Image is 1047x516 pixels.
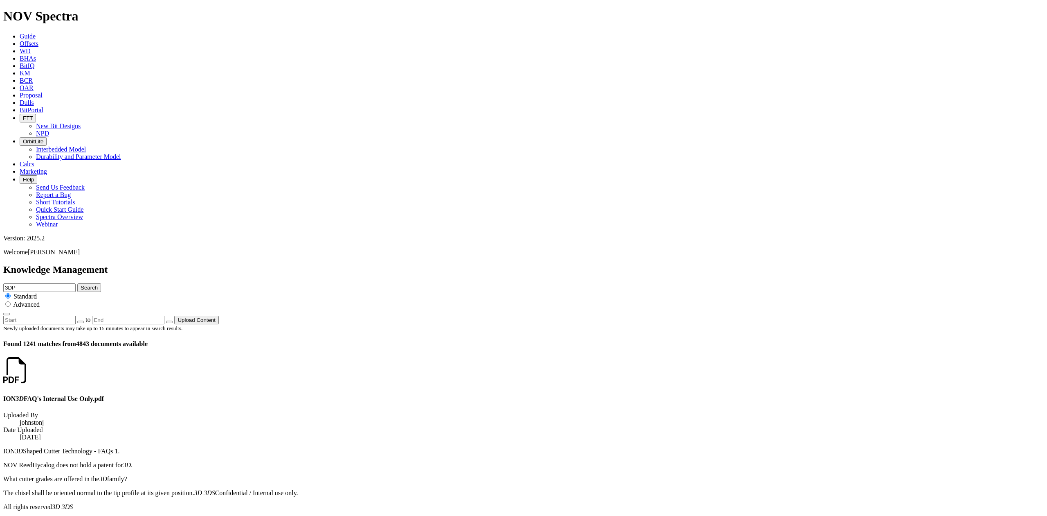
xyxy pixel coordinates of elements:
button: Help [20,175,37,184]
p: Welcome [3,249,1044,256]
input: End [92,316,164,324]
h2: Knowledge Management [3,264,1044,275]
input: e.g. Smoothsteer Record [3,283,76,292]
h1: NOV Spectra [3,9,1044,24]
a: BitPortal [20,106,43,113]
p: All rights reserved [3,503,1044,511]
button: Search [77,283,101,292]
input: Start [3,316,76,324]
p: The chisel shall be oriented normal to the tip profile at its given position. Confidential / Inte... [3,489,1044,497]
a: New Bit Designs [36,122,81,129]
span: Standard [13,293,37,300]
a: WD [20,48,31,54]
em: 3D [15,448,23,455]
a: Interbedded Model [36,146,86,153]
span: Advanced [13,301,40,308]
a: BCR [20,77,33,84]
span: [PERSON_NAME] [28,249,80,256]
p: What cutter grades are offered in the family? [3,475,1044,483]
button: Upload Content [174,316,219,324]
a: Marketing [20,168,47,175]
a: Send Us Feedback [36,184,85,191]
h4: ION FAQ's Internal Use Only.pdf [3,395,1044,403]
h4: 4843 documents available [3,340,1044,348]
span: Found 1241 matches from [3,340,76,347]
small: Newly uploaded documents may take up to 15 minutes to appear in search results. [3,325,182,331]
button: FTT [20,114,36,122]
dd: [DATE] [20,434,1044,441]
a: Spectra Overview [36,213,83,220]
span: Help [23,177,34,183]
p: ION Shaped Cutter Technology - FAQs 1. [3,448,1044,455]
em: 3DS [204,489,215,496]
em: 3DS [62,503,73,510]
em: 3D [52,503,60,510]
a: Quick Start Guide [36,206,83,213]
a: Calcs [20,161,34,167]
a: Durability and Parameter Model [36,153,121,160]
a: Short Tutorials [36,199,75,206]
a: Webinar [36,221,58,228]
span: OrbitLite [23,138,43,145]
a: Proposal [20,92,43,99]
a: OAR [20,84,34,91]
a: Report a Bug [36,191,71,198]
dd: johnstonj [20,419,1044,426]
a: Guide [20,33,36,40]
em: 3D [123,462,131,468]
a: NPD [36,130,49,137]
em: 3D [16,395,24,402]
button: OrbitLite [20,137,47,146]
a: Dulls [20,99,34,106]
dt: Date Uploaded [3,426,1044,434]
a: BHAs [20,55,36,62]
p: NOV ReedHycalog does not hold a patent for . [3,462,1044,469]
span: FTT [23,115,33,121]
a: KM [20,70,30,77]
dt: Uploaded By [3,412,1044,419]
span: to [85,316,90,323]
div: Version: 2025.2 [3,235,1044,242]
a: BitIQ [20,62,34,69]
em: 3D [99,475,107,482]
a: Offsets [20,40,38,47]
em: 3D [194,489,202,496]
